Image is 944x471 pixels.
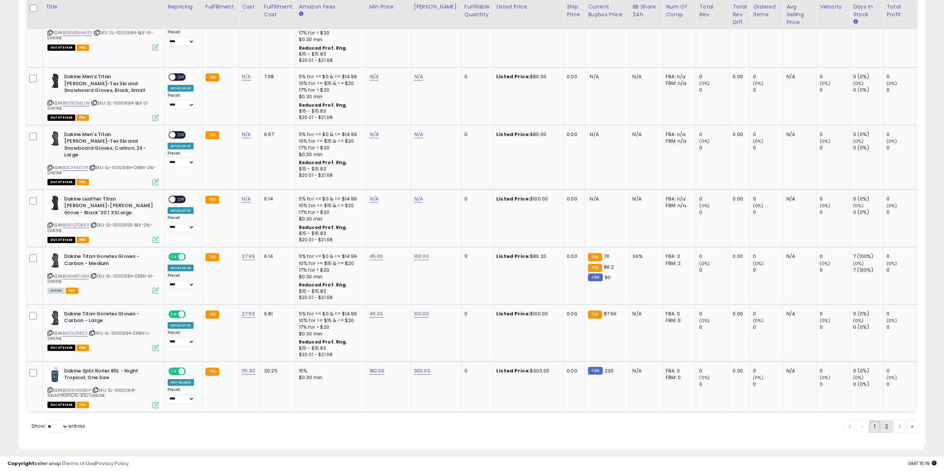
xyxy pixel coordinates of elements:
[853,19,858,25] small: Days In Stock.
[820,253,850,260] div: 0
[299,138,361,145] div: 10% for >= $15 & <= $20
[299,11,303,17] small: Amazon Fees.
[64,368,154,383] b: Dakine Split Roller 85L - Night Tropical, One Size
[496,73,558,80] div: $80.00
[887,131,917,138] div: 0
[369,367,384,375] a: 180.00
[590,131,599,138] span: N/A
[496,131,530,138] b: Listed Price:
[753,311,783,317] div: 0
[242,3,258,11] div: Cost
[299,102,348,108] b: Reduced Prof. Rng.
[414,367,430,375] a: 300.00
[299,311,361,317] div: 5% for >= $0 & <= $14.99
[76,115,89,121] span: FBA
[853,196,883,202] div: 0 (0%)
[887,324,917,331] div: 0
[76,44,89,51] span: FBA
[464,131,487,138] div: 0
[299,3,363,11] div: Amazon Fees
[242,131,251,138] a: N/A
[853,73,883,80] div: 0 (0%)
[632,73,657,80] div: N/A
[786,73,811,80] div: N/A
[242,253,255,260] a: 27.99
[64,311,154,326] b: Dakine Titan Goretex Gloves - Carbon - Large
[299,324,361,331] div: 17% for > $20
[299,224,348,230] b: Reduced Prof. Rng.
[299,260,361,267] div: 10% for >= $15 & <= $20
[786,131,811,138] div: N/A
[567,368,579,374] div: 0.00
[299,282,348,288] b: Reduced Prof. Rng.
[414,131,423,138] a: N/A
[299,73,361,80] div: 5% for >= $0 & <= $14.99
[299,93,361,100] div: $0.30 min
[733,196,744,202] div: 0.00
[820,261,830,266] small: (0%)
[786,253,811,260] div: N/A
[699,80,710,86] small: (0%)
[853,131,883,138] div: 0 (0%)
[63,222,89,228] a: B08LQ7QK53
[753,3,780,19] div: Ordered Items
[853,318,864,324] small: (0%)
[496,310,530,317] b: Listed Price:
[604,310,617,317] span: 87.66
[887,267,917,273] div: 0
[853,87,883,93] div: 0 (0%)
[733,253,744,260] div: 0.00
[786,3,813,26] div: Avg Selling Price
[632,253,657,260] div: 36%
[733,311,744,317] div: 0.00
[169,254,178,260] span: ON
[753,145,783,151] div: 0
[264,253,290,260] div: 6.14
[753,267,783,273] div: 0
[63,330,88,336] a: B001EZRKZS
[47,196,62,210] img: 419jG2lgKcL._SL40_.jpg
[853,311,883,317] div: 0 (0%)
[299,352,361,358] div: $20.01 - $21.68
[464,253,487,260] div: 11
[168,143,194,149] div: Amazon AI
[414,3,458,11] div: [PERSON_NAME]
[666,202,690,209] div: FBM: n/a
[47,222,153,233] span: | SKU: SL-10003155-BLK-2XL-DAKINE
[242,195,251,203] a: N/A
[299,253,361,260] div: 5% for >= $0 & <= $14.99
[264,3,293,19] div: Fulfillment Cost
[47,311,159,350] div: ASIN:
[753,261,763,266] small: (0%)
[299,166,361,172] div: $15 - $15.83
[567,253,579,260] div: 0.00
[47,179,75,185] span: All listings that are currently out of stock and unavailable for purchase on Amazon
[786,196,811,202] div: N/A
[369,253,383,260] a: 45.00
[590,195,599,202] span: N/A
[853,138,864,144] small: (0%)
[369,310,383,318] a: 45.00
[47,115,75,121] span: All listings that are currently out of stock and unavailable for purchase on Amazon
[632,311,657,317] div: N/A
[496,73,530,80] b: Listed Price:
[887,311,917,317] div: 0
[590,73,599,80] span: N/A
[496,3,560,11] div: Listed Price
[820,73,850,80] div: 0
[733,131,744,138] div: 0.00
[299,172,361,179] div: $20.01 - $21.68
[299,159,348,166] b: Reduced Prof. Rng.
[299,216,361,222] div: $0.30 min
[887,318,897,324] small: (0%)
[47,30,153,41] span: | SKU: SL-10003184-BLK-XL-DAKINE
[369,195,378,203] a: N/A
[887,138,897,144] small: (0%)
[820,203,830,209] small: (0%)
[47,330,151,341] span: | SKU: SL-10003184-CRBN-L-DAKINE
[588,311,602,319] small: FBA
[47,73,62,88] img: 31CxACDN1IL._SL40_.jpg
[63,165,88,171] a: B0CFX43T2R
[733,73,744,80] div: 0.00
[76,237,89,243] span: FBA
